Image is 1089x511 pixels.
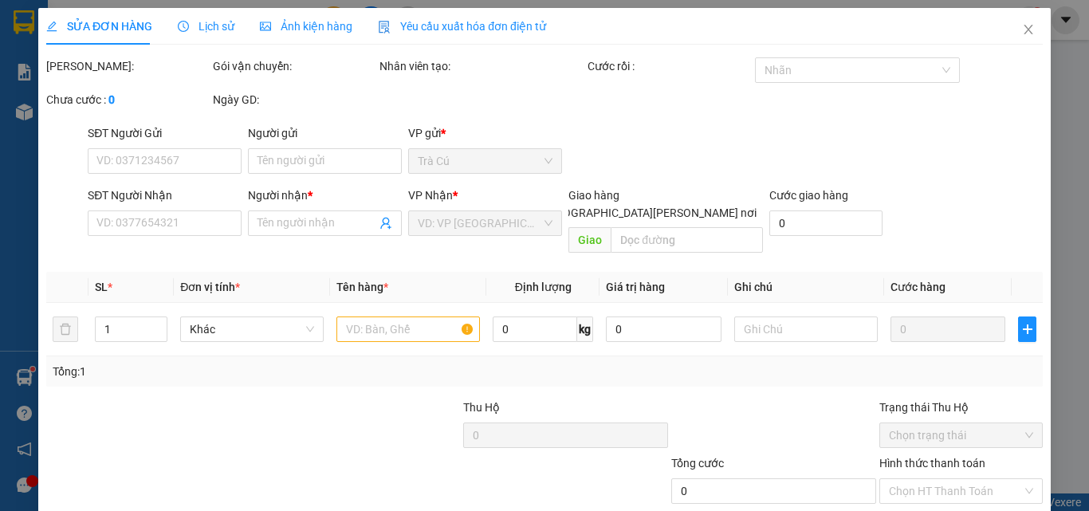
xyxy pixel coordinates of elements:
div: Ngày GD: [213,91,376,108]
div: Trà Cú [14,14,92,33]
div: 0903867922 [104,69,265,91]
div: 30.000 [101,100,267,123]
div: SĐT Người Gửi [88,124,242,142]
div: Trạng thái Thu Hộ [879,399,1043,416]
label: Cước giao hàng [769,189,847,202]
span: Nhận: [104,14,142,30]
input: Ghi Chú [734,316,878,342]
b: 0 [108,93,115,106]
th: Ghi chú [728,272,884,303]
span: Ảnh kiện hàng [260,20,352,33]
button: delete [53,316,78,342]
span: Trà Cú [418,149,552,173]
span: Tổng cước [671,457,724,470]
div: Người gửi [248,124,402,142]
span: edit [46,21,57,32]
div: Cước rồi : [588,57,751,75]
button: Close [1006,8,1051,53]
span: VP Nhận [408,189,453,202]
label: Hình thức thanh toán [879,457,985,470]
input: Cước giao hàng [769,210,883,236]
input: 0 [890,316,1005,342]
div: Gói vận chuyển: [213,57,376,75]
button: plus [1018,316,1036,342]
span: Định lượng [514,281,571,293]
span: Thu Hộ [462,401,499,414]
span: picture [260,21,271,32]
div: Tổng: 1 [53,363,422,380]
span: Đơn vị tính [180,281,240,293]
span: close [1022,23,1035,36]
div: [PERSON_NAME]: [46,57,210,75]
span: plus [1019,323,1036,336]
div: ĐẠT [104,49,265,69]
input: Dọc đường [611,227,762,253]
span: Tên hàng [336,281,388,293]
img: icon [378,21,391,33]
span: [GEOGRAPHIC_DATA][PERSON_NAME] nơi [538,204,762,222]
span: SỬA ĐƠN HÀNG [46,20,152,33]
span: Yêu cầu xuất hóa đơn điện tử [378,20,546,33]
span: Giá trị hàng [606,281,665,293]
span: SL [95,281,108,293]
div: SĐT Người Nhận [88,187,242,204]
div: [GEOGRAPHIC_DATA] [104,14,265,49]
div: Chưa cước : [46,91,210,108]
span: clock-circle [178,21,189,32]
div: Nhân viên tạo: [379,57,584,75]
span: Lịch sử [178,20,234,33]
div: Người nhận [248,187,402,204]
span: Cước hàng [890,281,946,293]
span: Khác [190,317,314,341]
div: VP gửi [408,124,562,142]
span: kg [577,316,593,342]
span: Giao [568,227,611,253]
span: CC : [101,104,124,121]
span: Gửi: [14,15,38,32]
span: Giao hàng [568,189,619,202]
input: VD: Bàn, Ghế [336,316,480,342]
span: user-add [379,217,392,230]
span: Chọn trạng thái [889,423,1033,447]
